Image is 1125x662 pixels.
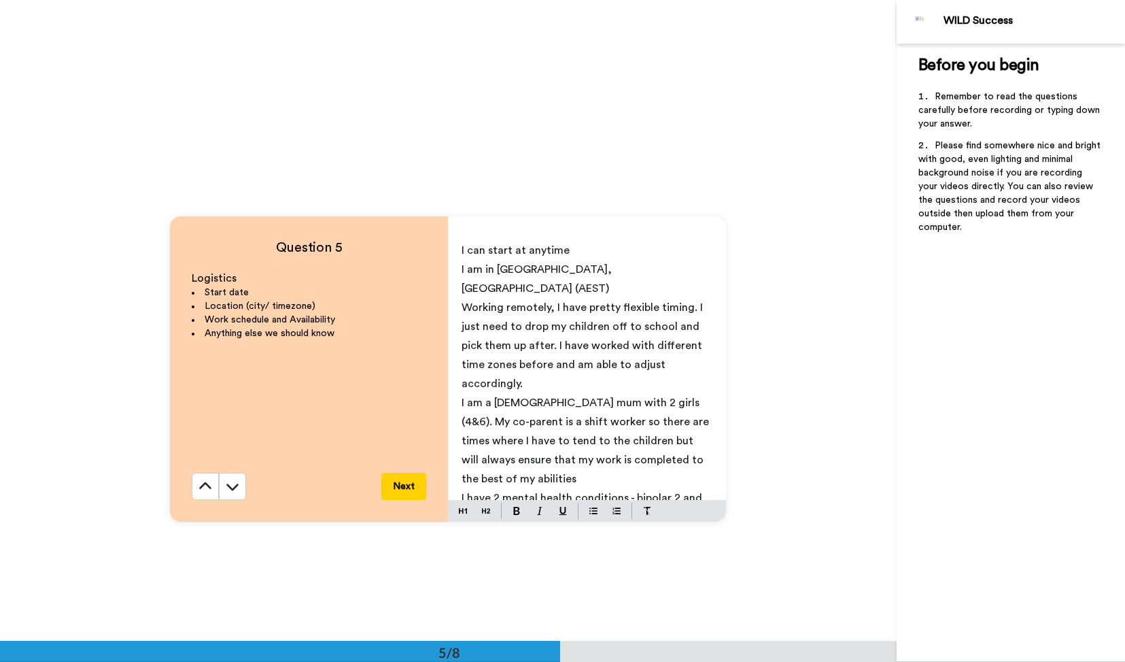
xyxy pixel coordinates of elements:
[381,473,426,500] button: Next
[482,506,490,516] img: heading-two-block.svg
[918,57,1039,73] span: Before you begin
[462,302,706,389] span: Working remotely, I have pretty flexible timing. I just need to drop my children off to school an...
[904,5,937,38] img: Profile Image
[589,506,598,516] img: bulleted-block.svg
[462,264,615,294] span: I am in [GEOGRAPHIC_DATA], [GEOGRAPHIC_DATA] (AEST)
[205,288,249,297] span: Start date
[559,507,567,515] img: underline-mark.svg
[205,329,334,338] span: Anything else we should know
[513,507,520,515] img: bold-mark.svg
[944,14,1124,27] div: WILD Success
[462,493,713,599] span: I have 2 mental health conditions - bipolar 2 and [MEDICAL_DATA] am being seen by a [MEDICAL_DATA...
[205,315,335,325] span: Work schedule and Availability
[417,643,482,662] div: 5/8
[459,506,467,516] img: heading-one-block.svg
[462,245,570,256] span: I can start at anytime
[537,507,542,515] img: italic-mark.svg
[643,507,651,515] img: clear-format.svg
[192,238,426,257] h4: Question 5
[918,92,1103,129] span: Remember to read the questions carefully before recording or typing down your answer.
[462,397,712,484] span: I am a [DEMOGRAPHIC_DATA] mum with 2 girls (4&6). My co-parent is a shift worker so there are tim...
[918,141,1103,232] span: Please find somewhere nice and bright with good, even lighting and minimal background noise if yo...
[192,273,237,284] span: Logistics
[205,301,315,311] span: Location (city/ timezone)
[612,506,621,516] img: numbered-block.svg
